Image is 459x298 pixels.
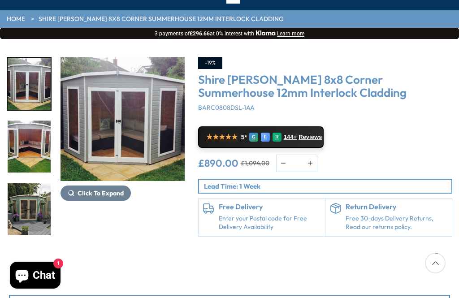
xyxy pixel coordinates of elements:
span: Click To Expand [78,189,124,197]
h3: Shire [PERSON_NAME] 8x8 Corner Summerhouse 12mm Interlock Cladding [198,73,452,99]
p: Lead Time: 1 Week [204,181,451,191]
ins: £890.00 [198,158,238,168]
div: R [273,133,281,142]
del: £1,094.00 [241,160,269,166]
img: Barclay8x8_7_e4691fca-02e3-41be-9818-3df14110f5c6_200x200.jpg [8,121,51,173]
div: -19% [198,57,222,69]
div: 7 / 14 [7,57,52,111]
button: Click To Expand [61,186,131,201]
a: ★★★★★ 5* G E R 144+ Reviews [198,126,324,148]
div: 7 / 14 [61,57,185,236]
div: 9 / 14 [7,182,52,236]
h6: Free Delivery [219,203,320,211]
div: 8 / 14 [7,120,52,173]
span: 144+ [284,134,297,141]
a: HOME [7,15,25,24]
p: Free 30-days Delivery Returns, Read our returns policy. [346,214,447,232]
img: Barclay8x8_8_1bf0e6e8-d32c-461b-80e7-722ea58caaaa_200x200.jpg [8,183,51,235]
h6: Return Delivery [346,203,447,211]
div: E [261,133,270,142]
a: Enter your Postal code for Free Delivery Availability [219,214,320,232]
img: Barclay8x8_6_c3de21c7-c75a-4c74-b738-67f3f6befb24_200x200.jpg [8,58,51,110]
span: Reviews [299,134,322,141]
div: G [249,133,258,142]
span: BARC0808DSL-1AA [198,104,255,112]
span: ★★★★★ [206,133,238,141]
img: Shire Barclay 8x8 Corner Summerhouse 12mm Interlock Cladding - Best Shed [61,57,185,181]
inbox-online-store-chat: Shopify online store chat [7,262,63,291]
a: Shire [PERSON_NAME] 8x8 Corner Summerhouse 12mm Interlock Cladding [39,15,284,24]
